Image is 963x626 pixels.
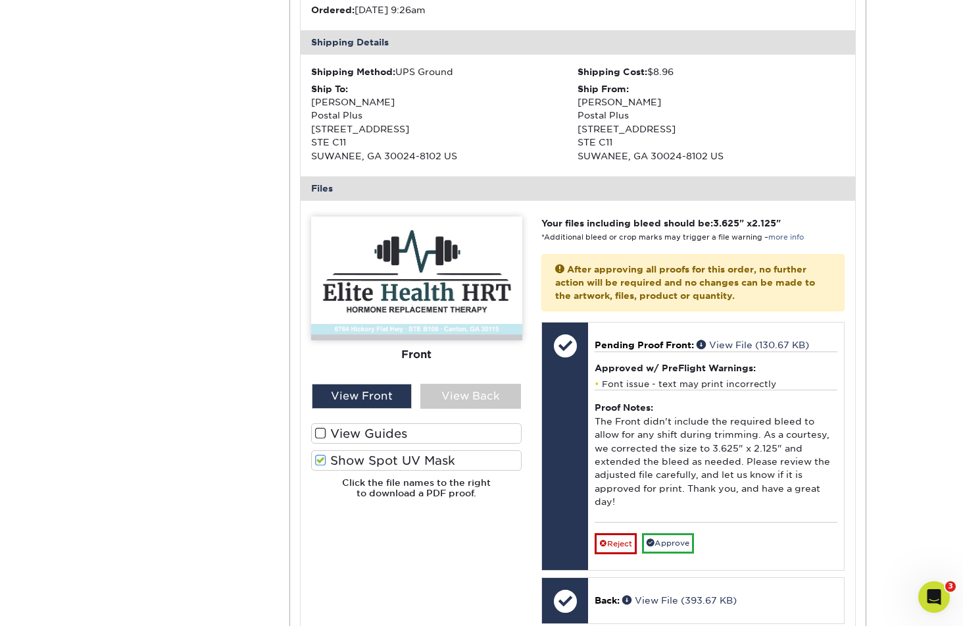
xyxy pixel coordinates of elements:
[595,378,837,390] li: Font issue - text may print incorrectly
[420,384,521,409] div: View Back
[945,581,956,592] span: 3
[312,384,412,409] div: View Front
[595,390,837,522] div: The Front didn't include the required bleed to allow for any shift during trimming. As a courtesy...
[622,595,737,606] a: View File (393.67 KB)
[311,340,522,369] div: Front
[918,581,950,613] iframe: Intercom live chat
[555,264,815,301] strong: After approving all proofs for this order, no further action will be required and no changes can ...
[311,423,522,444] label: View Guides
[642,533,694,554] a: Approve
[578,84,629,94] strong: Ship From:
[3,586,112,621] iframe: Google Customer Reviews
[713,218,739,228] span: 3.625
[301,176,856,200] div: Files
[578,65,845,78] div: $8.96
[595,363,837,373] h4: Approved w/ PreFlight Warnings:
[541,218,781,228] strong: Your files including bleed should be: " x "
[578,66,647,77] strong: Shipping Cost:
[311,5,355,15] strong: Ordered:
[768,233,804,242] a: more info
[301,30,856,54] div: Shipping Details
[311,84,348,94] strong: Ship To:
[595,402,653,413] strong: Proof Notes:
[541,233,804,242] small: *Additional bleed or crop marks may trigger a file warning –
[595,595,620,606] span: Back:
[697,340,809,350] a: View File (130.67 KB)
[311,450,522,471] label: Show Spot UV Mask
[595,533,637,554] a: Reject
[578,82,845,163] div: [PERSON_NAME] Postal Plus [STREET_ADDRESS] STE C11 SUWANEE, GA 30024-8102 US
[311,3,578,16] li: [DATE] 9:26am
[311,66,395,77] strong: Shipping Method:
[311,65,578,78] div: UPS Ground
[595,340,694,350] span: Pending Proof Front:
[752,218,776,228] span: 2.125
[311,477,522,509] h6: Click the file names to the right to download a PDF proof.
[311,82,578,163] div: [PERSON_NAME] Postal Plus [STREET_ADDRESS] STE C11 SUWANEE, GA 30024-8102 US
